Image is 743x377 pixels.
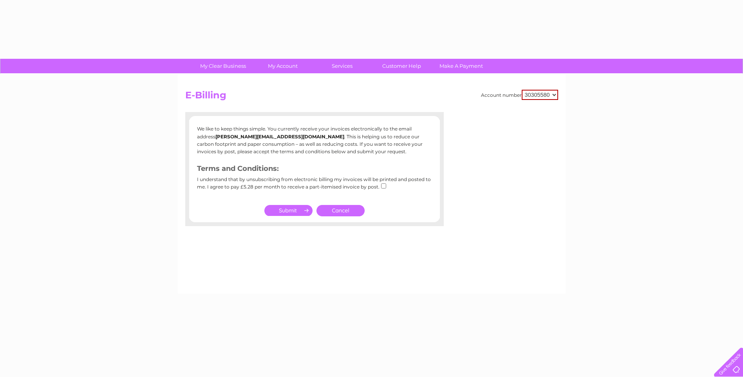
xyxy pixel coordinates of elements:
[197,177,432,195] div: I understand that by unsubscribing from electronic billing my invoices will be printed and posted...
[250,59,315,73] a: My Account
[429,59,494,73] a: Make A Payment
[191,59,255,73] a: My Clear Business
[316,205,365,216] a: Cancel
[310,59,374,73] a: Services
[197,163,432,177] h3: Terms and Conditions:
[197,125,432,155] p: We like to keep things simple. You currently receive your invoices electronically to the email ad...
[264,205,313,216] input: Submit
[185,90,558,105] h2: E-Billing
[369,59,434,73] a: Customer Help
[481,90,558,100] div: Account number
[215,134,344,140] b: [PERSON_NAME][EMAIL_ADDRESS][DOMAIN_NAME]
